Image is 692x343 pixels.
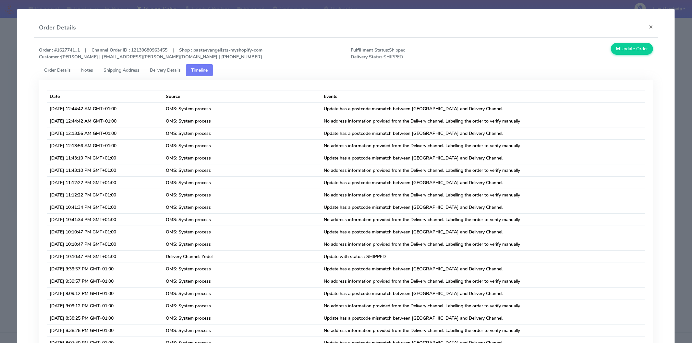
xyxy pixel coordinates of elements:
td: [DATE] 8:38:25 PM GMT+01:00 [47,312,163,324]
td: [DATE] 11:43:10 PM GMT+01:00 [47,164,163,176]
td: OMS: System process [163,201,321,213]
td: [DATE] 9:39:57 PM GMT+01:00 [47,275,163,287]
strong: Fulfillment Status: [351,47,389,53]
th: Source [163,90,321,102]
strong: Delivery Status: [351,54,383,60]
td: OMS: System process [163,127,321,139]
strong: Customer : [39,54,61,60]
td: No address information provided from the Delivery channel. Labelling the order to verify manually [321,300,645,312]
td: [DATE] 10:10:47 PM GMT+01:00 [47,238,163,250]
td: [DATE] 9:09:12 PM GMT+01:00 [47,287,163,300]
td: OMS: System process [163,164,321,176]
td: [DATE] 12:13:56 AM GMT+01:00 [47,139,163,152]
td: [DATE] 9:09:12 PM GMT+01:00 [47,300,163,312]
td: [DATE] 12:44:42 AM GMT+01:00 [47,115,163,127]
td: [DATE] 8:38:25 PM GMT+01:00 [47,324,163,337]
td: Delivery Channel: Yodel [163,250,321,263]
td: [DATE] 11:12:22 PM GMT+01:00 [47,189,163,201]
td: OMS: System process [163,263,321,275]
td: [DATE] 10:41:34 PM GMT+01:00 [47,201,163,213]
span: Notes [81,67,93,73]
td: Update has a postcode mismatch between [GEOGRAPHIC_DATA] and Delivery Channel. [321,263,645,275]
ul: Tabs [39,64,653,76]
button: Close [644,18,658,35]
td: OMS: System process [163,115,321,127]
td: No address information provided from the Delivery channel. Labelling the order to verify manually [321,275,645,287]
td: [DATE] 10:41:34 PM GMT+01:00 [47,213,163,226]
td: [DATE] 10:10:47 PM GMT+01:00 [47,250,163,263]
td: [DATE] 11:12:22 PM GMT+01:00 [47,176,163,189]
td: Update has a postcode mismatch between [GEOGRAPHIC_DATA] and Delivery Channel. [321,287,645,300]
td: Update with status : SHIPPED [321,250,645,263]
button: Update Order [611,43,653,55]
td: [DATE] 11:43:10 PM GMT+01:00 [47,152,163,164]
td: [DATE] 10:10:47 PM GMT+01:00 [47,226,163,238]
span: Delivery Details [150,67,181,73]
td: OMS: System process [163,152,321,164]
td: [DATE] 12:44:42 AM GMT+01:00 [47,102,163,115]
td: Update has a postcode mismatch between [GEOGRAPHIC_DATA] and Delivery Channel. [321,176,645,189]
span: Shipping Address [103,67,140,73]
td: OMS: System process [163,275,321,287]
span: Shipped SHIPPED [346,47,502,60]
th: Date [47,90,163,102]
th: Events [321,90,645,102]
td: OMS: System process [163,213,321,226]
td: Update has a postcode mismatch between [GEOGRAPHIC_DATA] and Delivery Channel. [321,127,645,139]
span: Order Details [44,67,71,73]
td: Update has a postcode mismatch between [GEOGRAPHIC_DATA] and Delivery Channel. [321,102,645,115]
span: Timeline [191,67,208,73]
td: No address information provided from the Delivery channel. Labelling the order to verify manually [321,189,645,201]
td: No address information provided from the Delivery channel. Labelling the order to verify manually [321,324,645,337]
td: No address information provided from the Delivery channel. Labelling the order to verify manually [321,164,645,176]
td: OMS: System process [163,176,321,189]
td: OMS: System process [163,324,321,337]
td: [DATE] 9:39:57 PM GMT+01:00 [47,263,163,275]
td: No address information provided from the Delivery channel. Labelling the order to verify manually [321,213,645,226]
td: OMS: System process [163,300,321,312]
td: [DATE] 12:13:56 AM GMT+01:00 [47,127,163,139]
td: OMS: System process [163,238,321,250]
td: OMS: System process [163,312,321,324]
td: No address information provided from the Delivery channel. Labelling the order to verify manually [321,238,645,250]
td: No address information provided from the Delivery channel. Labelling the order to verify manually [321,115,645,127]
td: Update has a postcode mismatch between [GEOGRAPHIC_DATA] and Delivery Channel. [321,201,645,213]
td: Update has a postcode mismatch between [GEOGRAPHIC_DATA] and Delivery Channel. [321,312,645,324]
strong: Order : #1627741_1 | Channel Order ID : 12130680963455 | Shop : pastaevangelists-myshopify-com [P... [39,47,262,60]
td: OMS: System process [163,226,321,238]
td: OMS: System process [163,102,321,115]
td: No address information provided from the Delivery channel. Labelling the order to verify manually [321,139,645,152]
td: Update has a postcode mismatch between [GEOGRAPHIC_DATA] and Delivery Channel. [321,152,645,164]
td: OMS: System process [163,287,321,300]
td: OMS: System process [163,139,321,152]
td: OMS: System process [163,189,321,201]
td: Update has a postcode mismatch between [GEOGRAPHIC_DATA] and Delivery Channel. [321,226,645,238]
h4: Order Details [39,23,76,32]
